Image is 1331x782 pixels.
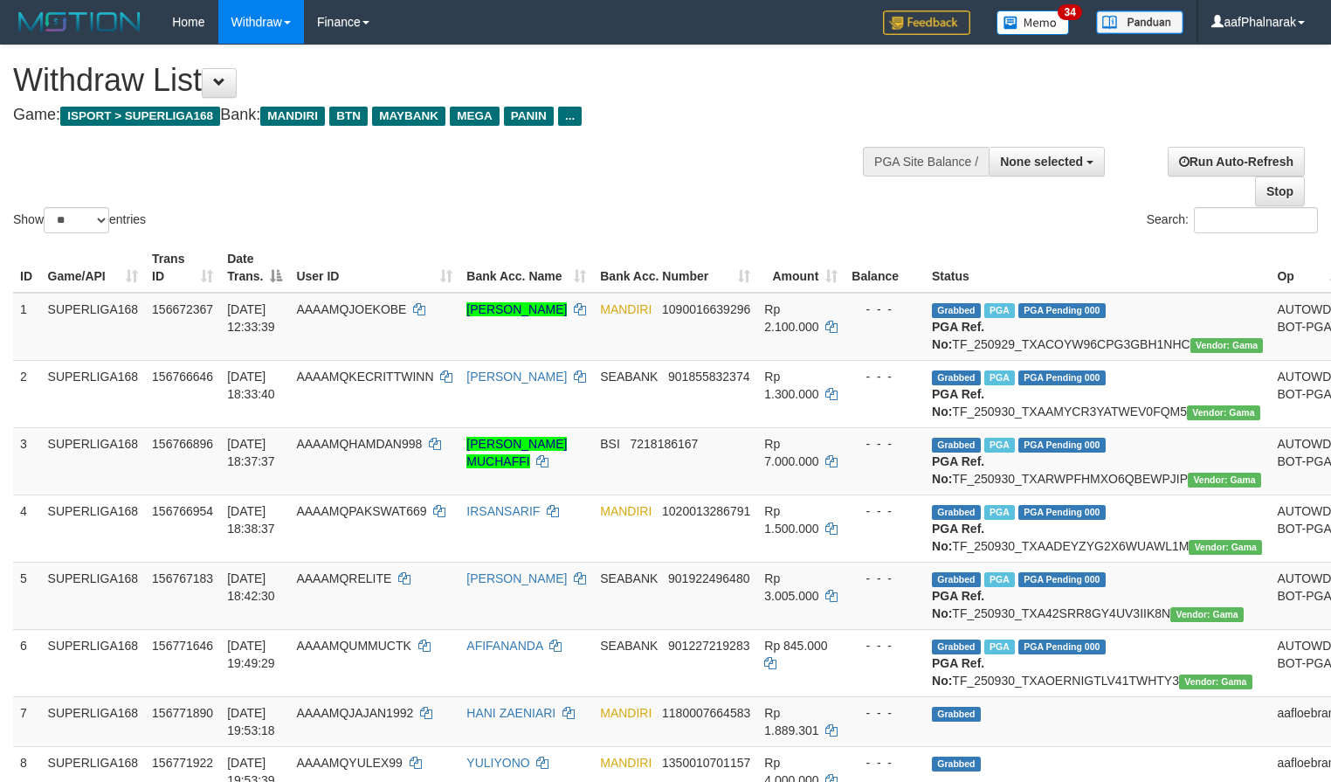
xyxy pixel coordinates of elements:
[1189,540,1262,555] span: Vendor URL: https://trx31.1velocity.biz
[925,629,1270,696] td: TF_250930_TXAOERNIGTLV41TWHTY3
[932,320,984,351] b: PGA Ref. No:
[984,505,1015,520] span: Marked by aafsengchandara
[296,571,391,585] span: AAAAMQRELITE
[1187,405,1260,420] span: Vendor URL: https://trx31.1velocity.biz
[925,360,1270,427] td: TF_250930_TXAAMYCR3YATWEV0FQM5
[925,243,1270,293] th: Status
[932,522,984,553] b: PGA Ref. No:
[13,629,41,696] td: 6
[662,706,750,720] span: Copy 1180007664583 to clipboard
[984,370,1015,385] span: Marked by aafheankoy
[932,640,981,654] span: Grabbed
[296,756,402,770] span: AAAAMQYULEX99
[466,370,567,384] a: [PERSON_NAME]
[1179,675,1252,689] span: Vendor URL: https://trx31.1velocity.biz
[630,437,698,451] span: Copy 7218186167 to clipboard
[466,706,555,720] a: HANI ZAENIARI
[60,107,220,126] span: ISPORT > SUPERLIGA168
[41,696,146,746] td: SUPERLIGA168
[600,706,652,720] span: MANDIRI
[600,571,658,585] span: SEABANK
[1018,438,1106,453] span: PGA Pending
[466,504,540,518] a: IRSANSARIF
[1255,176,1305,206] a: Stop
[459,243,593,293] th: Bank Acc. Name: activate to sort column ascending
[1018,640,1106,654] span: PGA Pending
[1170,607,1244,622] span: Vendor URL: https://trx31.1velocity.biz
[227,302,275,334] span: [DATE] 12:33:39
[13,360,41,427] td: 2
[883,10,970,35] img: Feedback.jpg
[863,147,989,176] div: PGA Site Balance /
[600,504,652,518] span: MANDIRI
[41,629,146,696] td: SUPERLIGA168
[220,243,289,293] th: Date Trans.: activate to sort column descending
[1147,207,1318,233] label: Search:
[13,207,146,233] label: Show entries
[764,437,818,468] span: Rp 7.000.000
[984,640,1015,654] span: Marked by aafheankoy
[296,437,422,451] span: AAAAMQHAMDAN998
[764,706,818,737] span: Rp 1.889.301
[41,495,146,562] td: SUPERLIGA168
[466,302,567,316] a: [PERSON_NAME]
[227,504,275,536] span: [DATE] 18:38:37
[600,639,658,653] span: SEABANK
[329,107,368,126] span: BTN
[227,639,275,670] span: [DATE] 19:49:29
[558,107,582,126] span: ...
[13,63,870,98] h1: Withdraw List
[984,438,1015,453] span: Marked by aafsengchandara
[764,639,827,653] span: Rp 845.000
[1018,572,1106,587] span: PGA Pending
[757,243,845,293] th: Amount: activate to sort column ascending
[662,302,750,316] span: Copy 1090016639296 to clipboard
[764,571,818,603] span: Rp 3.005.000
[1058,4,1081,20] span: 34
[1194,207,1318,233] input: Search:
[932,707,981,722] span: Grabbed
[41,562,146,629] td: SUPERLIGA168
[152,437,213,451] span: 156766896
[466,639,542,653] a: AFIFANANDA
[925,427,1270,495] td: TF_250930_TXARWPFHMXO6QBEWPJIP
[1190,338,1264,353] span: Vendor URL: https://trx31.1velocity.biz
[296,504,426,518] span: AAAAMQPAKSWAT669
[13,495,41,562] td: 4
[1096,10,1183,34] img: panduan.png
[845,243,925,293] th: Balance
[984,303,1015,318] span: Marked by aafsengchandara
[852,570,918,587] div: - - -
[852,435,918,453] div: - - -
[997,10,1070,35] img: Button%20Memo.svg
[600,302,652,316] span: MANDIRI
[1000,155,1083,169] span: None selected
[466,756,529,770] a: YULIYONO
[852,754,918,772] div: - - -
[152,639,213,653] span: 156771646
[932,572,981,587] span: Grabbed
[152,302,213,316] span: 156672367
[932,757,981,772] span: Grabbed
[504,107,554,126] span: PANIN
[925,495,1270,562] td: TF_250930_TXAADEYZYG2X6WUAWL1M
[932,656,984,688] b: PGA Ref. No:
[289,243,459,293] th: User ID: activate to sort column ascending
[600,370,658,384] span: SEABANK
[852,502,918,520] div: - - -
[227,370,275,401] span: [DATE] 18:33:40
[1018,505,1106,520] span: PGA Pending
[1168,147,1305,176] a: Run Auto-Refresh
[932,387,984,419] b: PGA Ref. No:
[260,107,325,126] span: MANDIRI
[227,571,275,603] span: [DATE] 18:42:30
[13,107,870,124] h4: Game: Bank:
[764,370,818,401] span: Rp 1.300.000
[466,437,567,468] a: [PERSON_NAME] MUCHAFFI
[932,505,981,520] span: Grabbed
[13,293,41,361] td: 1
[764,504,818,536] span: Rp 1.500.000
[852,368,918,385] div: - - -
[296,639,410,653] span: AAAAMQUMMUCTK
[152,706,213,720] span: 156771890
